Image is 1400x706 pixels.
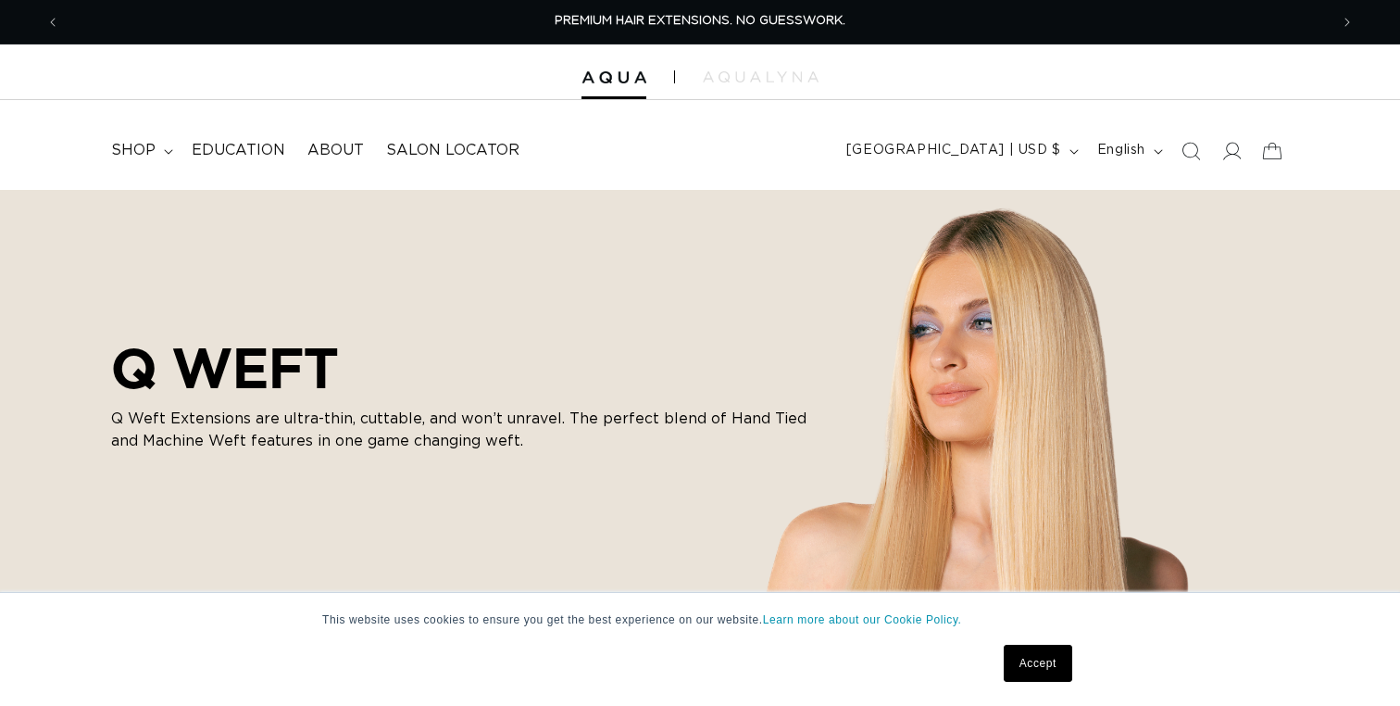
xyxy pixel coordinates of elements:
[296,130,375,171] a: About
[307,141,364,160] span: About
[322,611,1078,628] p: This website uses cookies to ensure you get the best experience on our website.
[555,15,845,27] span: PREMIUM HAIR EXTENSIONS. NO GUESSWORK.
[386,141,519,160] span: Salon Locator
[846,141,1061,160] span: [GEOGRAPHIC_DATA] | USD $
[1086,133,1170,169] button: English
[1170,131,1211,171] summary: Search
[100,130,181,171] summary: shop
[111,141,156,160] span: shop
[111,408,815,452] p: Q Weft Extensions are ultra-thin, cuttable, and won’t unravel. The perfect blend of Hand Tied and...
[192,141,285,160] span: Education
[703,71,819,82] img: aqualyna.com
[181,130,296,171] a: Education
[763,613,962,626] a: Learn more about our Cookie Policy.
[581,71,646,84] img: Aqua Hair Extensions
[375,130,531,171] a: Salon Locator
[32,5,73,40] button: Previous announcement
[1097,141,1145,160] span: English
[111,335,815,400] h2: Q WEFT
[835,133,1086,169] button: [GEOGRAPHIC_DATA] | USD $
[1327,5,1368,40] button: Next announcement
[1004,645,1072,682] a: Accept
